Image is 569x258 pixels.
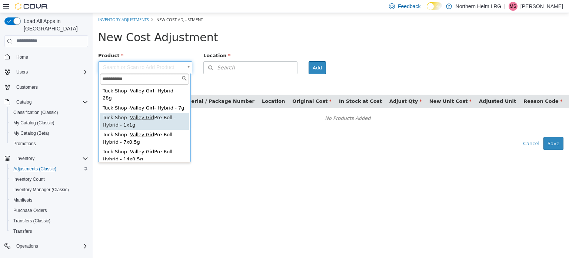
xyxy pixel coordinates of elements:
button: Operations [13,242,41,251]
span: Transfers (Classic) [13,218,50,224]
span: Inventory Count [10,175,88,184]
button: Transfers (Classic) [7,216,91,226]
a: Adjustments (Classic) [10,164,59,173]
a: Inventory Count [10,175,48,184]
span: Valley Girl [37,102,62,107]
div: Tuck Shop - Pre-Roll - Hybrid - 7x0.5g [7,117,96,134]
button: Catalog [13,98,34,107]
button: Inventory Count [7,174,91,184]
span: Manifests [10,196,88,205]
span: My Catalog (Beta) [10,129,88,138]
div: Monica Spina [509,2,518,11]
img: Cova [15,3,48,10]
p: [PERSON_NAME] [520,2,563,11]
span: Classification (Classic) [13,110,58,115]
a: Customers [13,83,41,92]
a: Promotions [10,139,39,148]
span: My Catalog (Classic) [13,120,54,126]
span: Users [16,69,28,75]
span: Transfers [13,228,32,234]
span: Manifests [13,197,32,203]
button: Catalog [1,97,91,107]
button: Manifests [7,195,91,205]
button: Users [1,67,91,77]
button: Home [1,52,91,62]
span: Feedback [398,3,420,10]
span: Valley Girl [37,119,62,124]
span: MS [510,2,516,11]
button: Inventory Manager (Classic) [7,184,91,195]
span: Valley Girl [37,136,62,141]
div: Tuck Shop - Pre-Roll - Hybrid - 14x0.5g [7,134,96,151]
span: Users [13,68,88,76]
button: Adjustments (Classic) [7,164,91,174]
span: Inventory [13,154,88,163]
input: Dark Mode [427,2,442,10]
a: My Catalog (Beta) [10,129,52,138]
a: Purchase Orders [10,206,50,215]
span: Classification (Classic) [10,108,88,117]
button: Classification (Classic) [7,107,91,118]
span: Customers [13,82,88,92]
span: Promotions [13,141,36,147]
span: Transfers (Classic) [10,216,88,225]
div: Tuck Shop - - Hybrid - 7g [7,90,96,100]
button: My Catalog (Classic) [7,118,91,128]
div: Tuck Shop - - Hybrid - 28g [7,73,96,90]
span: Transfers [10,227,88,236]
a: Inventory Manager (Classic) [10,185,72,194]
a: Home [13,53,31,62]
span: Valley Girl [37,92,62,98]
div: Tuck Shop - Pre-Roll - Hybrid - 1x1g [7,100,96,117]
a: Classification (Classic) [10,108,61,117]
a: Transfers (Classic) [10,216,53,225]
span: Purchase Orders [13,208,47,213]
span: Adjustments (Classic) [13,166,56,172]
span: Catalog [16,99,31,105]
button: Purchase Orders [7,205,91,216]
a: Manifests [10,196,35,205]
span: Inventory Manager (Classic) [13,187,69,193]
button: Inventory [13,154,37,163]
span: Inventory [16,156,34,161]
span: My Catalog (Classic) [10,118,88,127]
button: My Catalog (Beta) [7,128,91,138]
span: Inventory Manager (Classic) [10,185,88,194]
span: Promotions [10,139,88,148]
p: Northern Helm LRG [456,2,502,11]
span: Adjustments (Classic) [10,164,88,173]
span: Home [16,54,28,60]
button: Users [13,68,31,76]
span: Home [13,52,88,62]
button: Transfers [7,226,91,236]
span: Load All Apps in [GEOGRAPHIC_DATA] [21,17,88,32]
button: Inventory [1,153,91,164]
button: Customers [1,82,91,92]
button: Operations [1,241,91,251]
p: | [504,2,506,11]
span: Purchase Orders [10,206,88,215]
span: Operations [13,242,88,251]
span: Valley Girl [37,75,62,81]
a: Transfers [10,227,35,236]
span: Operations [16,243,38,249]
span: Customers [16,84,38,90]
span: Catalog [13,98,88,107]
button: Promotions [7,138,91,149]
a: My Catalog (Classic) [10,118,57,127]
span: My Catalog (Beta) [13,130,49,136]
span: Inventory Count [13,176,45,182]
